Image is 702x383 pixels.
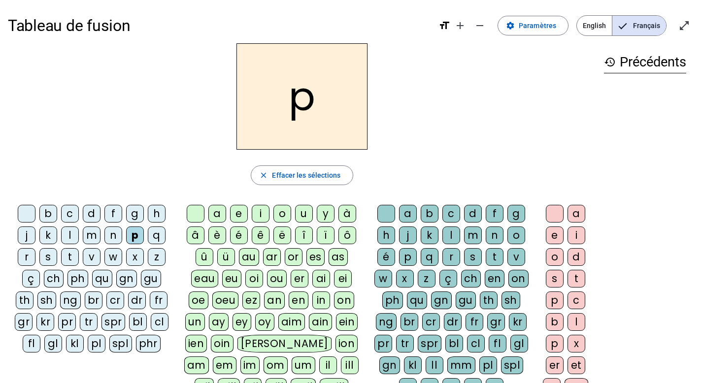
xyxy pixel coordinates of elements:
[230,226,248,244] div: é
[461,270,481,287] div: ch
[487,313,505,331] div: gr
[604,56,616,68] mat-icon: history
[396,270,414,287] div: x
[510,335,528,352] div: gl
[61,226,79,244] div: l
[128,291,146,309] div: dr
[506,21,515,30] mat-icon: settings
[377,226,395,244] div: h
[208,205,226,223] div: a
[509,313,527,331] div: kr
[418,335,441,352] div: spr
[422,313,440,331] div: cr
[379,356,400,374] div: gn
[263,248,281,266] div: ar
[222,270,241,287] div: eu
[612,16,666,35] span: Français
[329,248,348,266] div: as
[466,313,483,331] div: fr
[104,226,122,244] div: n
[129,313,147,331] div: bl
[334,291,354,309] div: on
[442,226,460,244] div: l
[480,291,498,309] div: th
[251,165,353,185] button: Effacer les sélections
[442,205,460,223] div: c
[273,226,291,244] div: ë
[374,270,392,287] div: w
[252,205,269,223] div: i
[126,205,144,223] div: g
[36,313,54,331] div: kr
[674,16,694,35] button: Entrer en plein écran
[399,205,417,223] div: a
[498,16,568,35] button: Paramètres
[44,270,64,287] div: ch
[88,335,105,352] div: pl
[678,20,690,32] mat-icon: open_in_full
[444,313,462,331] div: dr
[66,335,84,352] div: kl
[61,205,79,223] div: c
[208,226,226,244] div: è
[568,270,585,287] div: t
[474,20,486,32] mat-icon: remove
[217,248,235,266] div: ü
[501,356,524,374] div: spl
[60,291,81,309] div: ng
[508,270,529,287] div: on
[189,291,208,309] div: oe
[604,51,686,73] h3: Précédents
[319,356,337,374] div: il
[546,291,564,309] div: p
[438,20,450,32] mat-icon: format_size
[546,270,564,287] div: s
[396,335,414,352] div: tr
[39,205,57,223] div: b
[16,291,33,309] div: th
[233,313,251,331] div: ey
[519,20,556,32] span: Paramètres
[126,248,144,266] div: x
[486,226,503,244] div: n
[507,248,525,266] div: v
[236,43,368,150] h2: p
[191,270,218,287] div: eau
[213,356,236,374] div: em
[576,15,667,36] mat-button-toggle-group: Language selection
[467,335,485,352] div: cl
[8,10,431,41] h1: Tableau de fusion
[83,226,100,244] div: m
[141,270,161,287] div: gu
[376,313,397,331] div: ng
[83,248,100,266] div: v
[295,226,313,244] div: î
[312,291,330,309] div: in
[421,226,438,244] div: k
[116,270,137,287] div: gn
[148,248,166,266] div: z
[568,226,585,244] div: i
[306,248,325,266] div: es
[185,335,207,352] div: ien
[568,205,585,223] div: a
[377,248,395,266] div: é
[568,313,585,331] div: l
[309,313,332,331] div: ain
[421,205,438,223] div: b
[252,226,269,244] div: ê
[470,16,490,35] button: Diminuer la taille de la police
[295,205,313,223] div: u
[185,313,205,331] div: un
[418,270,435,287] div: z
[184,356,209,374] div: am
[546,248,564,266] div: o
[44,335,62,352] div: gl
[485,270,504,287] div: en
[289,291,308,309] div: en
[267,270,287,287] div: ou
[136,335,161,352] div: phr
[148,226,166,244] div: q
[272,169,340,181] span: Effacer les sélections
[211,335,234,352] div: oin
